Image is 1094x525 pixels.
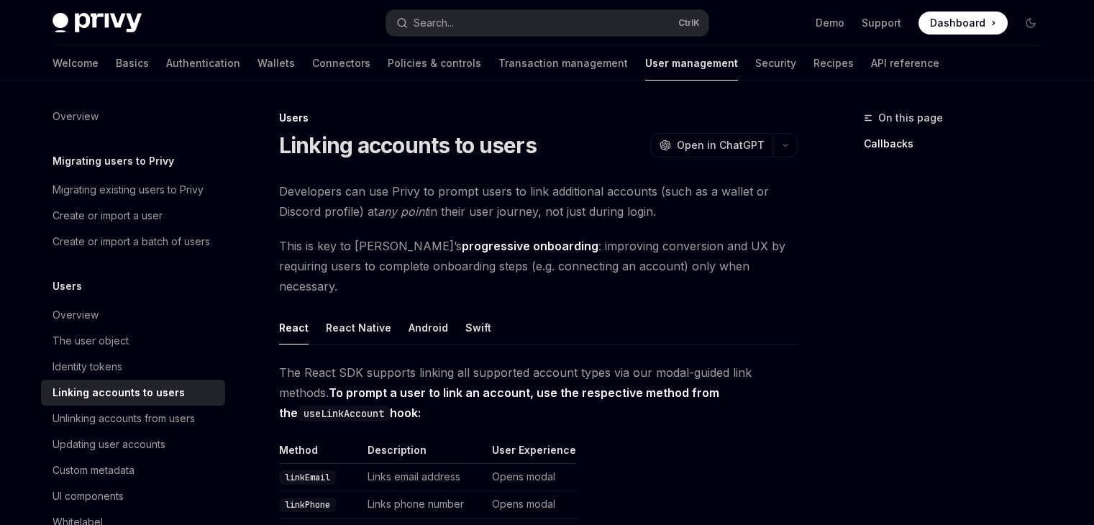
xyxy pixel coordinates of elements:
a: Create or import a user [41,203,225,229]
a: Custom metadata [41,457,225,483]
a: Recipes [813,46,854,81]
code: useLinkAccount [298,406,390,421]
span: Dashboard [930,16,985,30]
a: Migrating existing users to Privy [41,177,225,203]
button: Android [409,311,448,344]
div: Identity tokens [53,358,122,375]
div: Migrating existing users to Privy [53,181,204,198]
a: Policies & controls [388,46,481,81]
a: Wallets [257,46,295,81]
a: Unlinking accounts from users [41,406,225,432]
a: Dashboard [918,12,1008,35]
a: Basics [116,46,149,81]
code: linkEmail [279,470,336,485]
strong: progressive onboarding [462,239,598,253]
a: Authentication [166,46,240,81]
button: React [279,311,309,344]
th: Method [279,443,362,464]
a: Demo [816,16,844,30]
span: This is key to [PERSON_NAME]’s : improving conversion and UX by requiring users to complete onboa... [279,236,798,296]
strong: To prompt a user to link an account, use the respective method from the hook: [279,385,719,420]
a: Support [862,16,901,30]
div: Create or import a user [53,207,163,224]
div: Overview [53,306,99,324]
h1: Linking accounts to users [279,132,537,158]
span: Ctrl K [678,17,700,29]
a: Create or import a batch of users [41,229,225,255]
a: Identity tokens [41,354,225,380]
td: Opens modal [486,464,577,491]
th: Description [362,443,486,464]
div: The user object [53,332,129,350]
a: Linking accounts to users [41,380,225,406]
img: dark logo [53,13,142,33]
h5: Migrating users to Privy [53,152,174,170]
td: Links email address [362,464,486,491]
a: Updating user accounts [41,432,225,457]
a: The user object [41,328,225,354]
a: User management [645,46,738,81]
em: any point [378,204,428,219]
a: Connectors [312,46,370,81]
span: The React SDK supports linking all supported account types via our modal-guided link methods. [279,362,798,423]
div: Custom metadata [53,462,135,479]
span: Open in ChatGPT [677,138,765,152]
a: Overview [41,104,225,129]
a: Security [755,46,796,81]
a: UI components [41,483,225,509]
th: User Experience [486,443,577,464]
button: Swift [465,311,491,344]
div: UI components [53,488,124,505]
a: Overview [41,302,225,328]
span: On this page [878,109,943,127]
div: Linking accounts to users [53,384,185,401]
button: Open in ChatGPT [650,133,773,157]
h5: Users [53,278,82,295]
button: Toggle dark mode [1019,12,1042,35]
button: Search...CtrlK [386,10,708,36]
div: Overview [53,108,99,125]
div: Users [279,111,798,125]
a: Callbacks [864,132,1054,155]
div: Create or import a batch of users [53,233,210,250]
a: Welcome [53,46,99,81]
button: React Native [326,311,391,344]
span: Developers can use Privy to prompt users to link additional accounts (such as a wallet or Discord... [279,181,798,222]
div: Unlinking accounts from users [53,410,195,427]
a: API reference [871,46,939,81]
a: Transaction management [498,46,628,81]
div: Search... [414,14,454,32]
div: Updating user accounts [53,436,165,453]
